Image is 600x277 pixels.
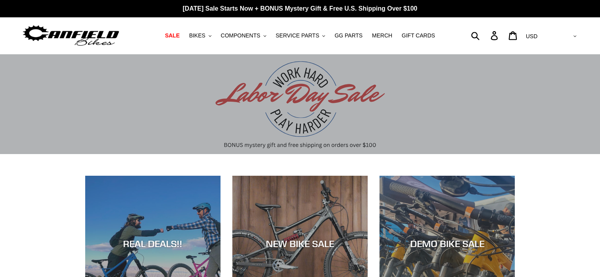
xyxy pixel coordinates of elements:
a: SALE [161,30,183,41]
div: DEMO BIKE SALE [379,238,515,249]
img: Canfield Bikes [22,23,120,48]
button: COMPONENTS [217,30,270,41]
span: GIFT CARDS [402,32,435,39]
input: Search [475,27,495,44]
span: SALE [165,32,179,39]
span: COMPONENTS [221,32,260,39]
a: GG PARTS [331,30,366,41]
span: BIKES [189,32,205,39]
span: SERVICE PARTS [276,32,319,39]
button: BIKES [185,30,215,41]
span: MERCH [372,32,392,39]
div: NEW BIKE SALE [232,238,368,249]
a: GIFT CARDS [398,30,439,41]
div: REAL DEALS!! [85,238,221,249]
span: GG PARTS [335,32,363,39]
a: MERCH [368,30,396,41]
button: SERVICE PARTS [272,30,329,41]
